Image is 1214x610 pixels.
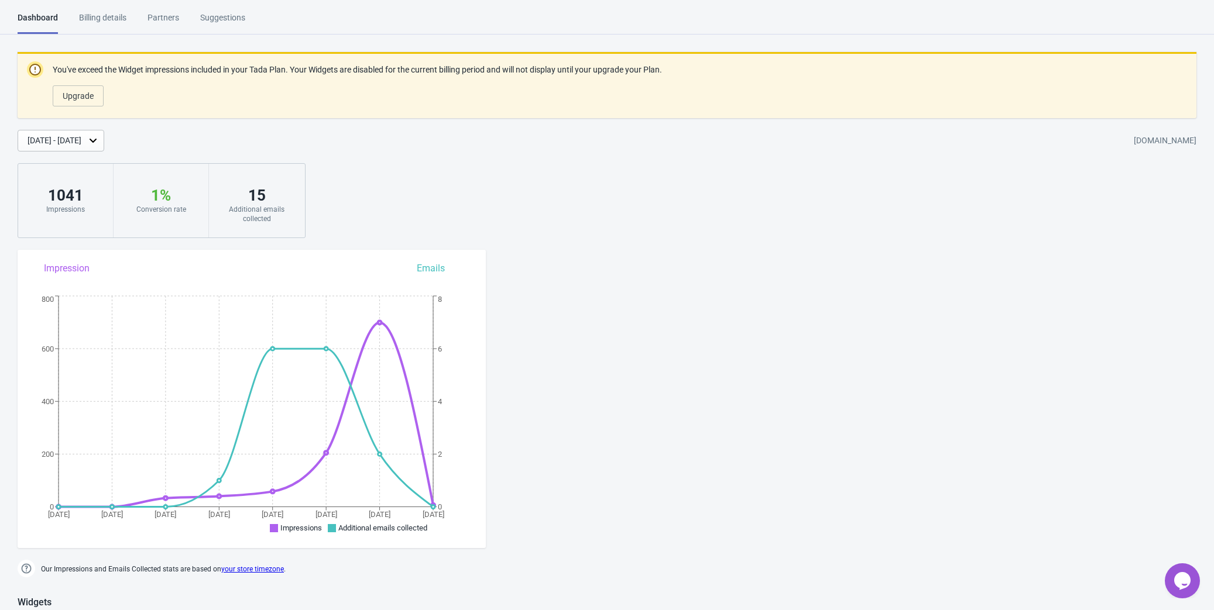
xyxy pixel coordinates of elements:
iframe: chat widget [1165,563,1202,598]
tspan: 2 [438,450,442,459]
div: Impressions [30,205,101,214]
img: help.png [18,560,35,577]
tspan: 600 [42,344,54,353]
tspan: 200 [42,450,54,459]
div: 1 % [125,186,197,205]
tspan: [DATE] [369,510,390,519]
div: Billing details [79,12,126,32]
span: Impressions [280,523,322,532]
tspan: 0 [438,502,442,511]
div: Conversion rate [125,205,197,214]
span: Our Impressions and Emails Collected stats are based on . [41,560,286,579]
tspan: 6 [438,344,442,353]
tspan: 400 [42,397,54,406]
tspan: 8 [438,295,442,304]
div: Partners [148,12,179,32]
div: 1041 [30,186,101,205]
tspan: [DATE] [262,510,283,519]
tspan: [DATE] [423,510,444,519]
div: Dashboard [18,12,58,34]
span: Additional emails collected [338,523,427,532]
a: your store timezone [221,565,284,573]
p: You've exceed the Widget impressions included in your Tada Plan. Your Widgets are disabled for th... [53,64,662,76]
div: Suggestions [200,12,245,32]
tspan: [DATE] [48,510,70,519]
button: Upgrade [53,85,104,106]
tspan: [DATE] [315,510,337,519]
tspan: 4 [438,397,443,406]
tspan: [DATE] [208,510,230,519]
tspan: 800 [42,295,54,304]
div: Additional emails collected [221,205,293,223]
tspan: [DATE] [155,510,176,519]
tspan: [DATE] [101,510,123,519]
tspan: 0 [50,502,54,511]
div: [DATE] - [DATE] [28,135,81,147]
div: [DOMAIN_NAME] [1134,130,1196,151]
div: 15 [221,186,293,205]
span: Upgrade [63,91,94,101]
